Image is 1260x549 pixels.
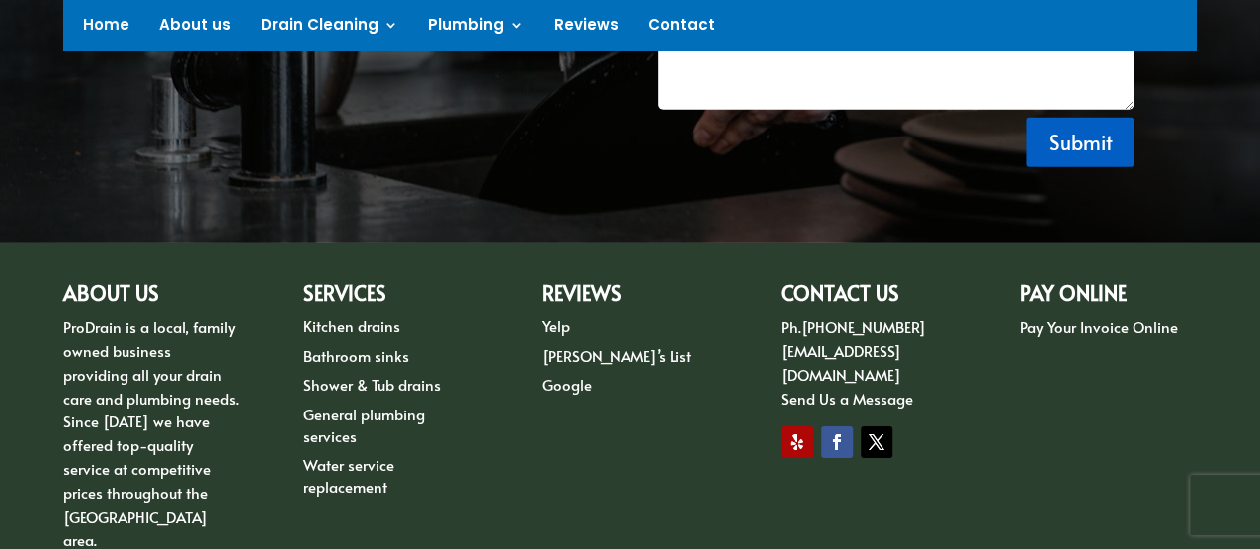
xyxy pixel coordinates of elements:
[302,345,408,366] a: Bathroom sinks
[861,426,892,458] a: Follow on X
[542,283,719,314] h2: Reviews
[1026,118,1134,167] button: Submit
[781,340,901,385] a: [EMAIL_ADDRESS][DOMAIN_NAME]
[542,315,570,336] a: Yelp
[302,454,393,497] a: Water service replacement
[302,374,440,395] a: Shower & Tub drains
[83,18,129,40] a: Home
[801,316,926,337] a: [PHONE_NUMBER]
[428,18,524,40] a: Plumbing
[554,18,619,40] a: Reviews
[542,345,691,366] a: [PERSON_NAME]’s List
[1020,283,1197,314] h2: PAY ONLINE
[781,426,813,458] a: Follow on Yelp
[1020,316,1178,337] a: Pay Your Invoice Online
[159,18,231,40] a: About us
[302,404,424,446] a: General plumbing services
[542,374,592,395] a: Google
[781,283,958,314] h2: CONTACT US
[781,388,913,409] a: Send Us a Message
[781,316,801,337] span: Ph.
[302,283,479,314] h2: Services
[261,18,398,40] a: Drain Cleaning
[648,18,715,40] a: Contact
[63,283,240,314] h2: ABOUT US
[821,426,853,458] a: Follow on Facebook
[302,315,399,336] a: Kitchen drains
